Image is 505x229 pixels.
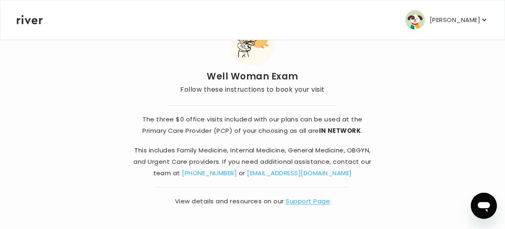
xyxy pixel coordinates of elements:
p: The three $0 office visits included with our plans can be used at the Primary Care Provider (PCP)... [132,114,373,137]
iframe: Button to launch messaging window [471,193,497,219]
span: View details and resources on our [132,196,373,207]
img: user avatar [405,10,425,30]
a: [PHONE_NUMBER] [182,169,237,177]
p: [PERSON_NAME] [430,14,480,26]
p: This includes Family Medicine, Internal Medicine, General Medicine, OBGYN, and Urgent Care provid... [132,145,373,179]
a: Support Page [286,197,330,205]
a: [EMAIL_ADDRESS][DOMAIN_NAME] [247,169,352,177]
p: Follow these instructions to book your visit [180,84,324,95]
h2: Well Woman Exam [180,71,324,82]
button: user avatar[PERSON_NAME] [405,10,488,30]
strong: IN NETWORK [319,126,361,135]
